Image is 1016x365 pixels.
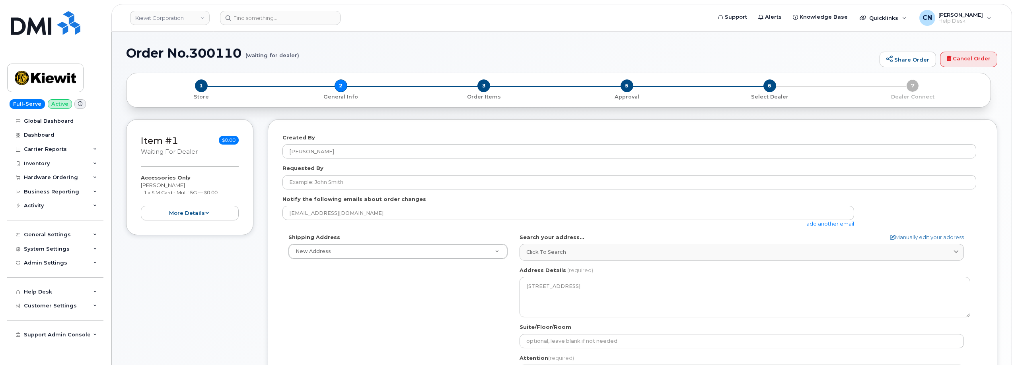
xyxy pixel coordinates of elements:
[219,136,239,145] span: $0.00
[141,135,178,146] a: Item #1
[136,93,266,100] p: Store
[763,79,776,92] span: 6
[701,93,838,100] p: Select Dealer
[141,174,239,220] div: [PERSON_NAME]
[940,52,997,68] a: Cancel Order
[520,267,566,274] label: Address Details
[526,248,566,256] span: Click to search
[126,46,876,60] h1: Order No.300110
[288,234,340,241] label: Shipping Address
[245,46,299,58] small: (waiting for dealer)
[520,277,970,317] textarea: [STREET_ADDRESS]
[698,92,841,100] a: 6 Select Dealer
[520,244,964,260] a: Click to search
[282,164,323,172] label: Requested By
[282,206,854,220] input: Example: john@appleseed.com
[520,354,574,362] label: Attention
[133,92,269,100] a: 1 Store
[880,52,936,68] a: Share Order
[413,92,555,100] a: 3 Order Items
[144,189,218,195] small: 1 x SIM Card - Multi 5G — $0.00
[559,93,695,100] p: Approval
[567,267,593,273] span: (required)
[141,148,198,155] small: waiting for dealer
[296,248,331,254] span: New Address
[548,355,574,361] span: (required)
[477,79,490,92] span: 3
[520,334,964,348] input: optional, leave blank if not needed
[289,244,507,259] a: New Address
[282,175,976,189] input: Example: John Smith
[806,220,854,227] a: add another email
[555,92,698,100] a: 5 Approval
[282,134,315,141] label: Created By
[520,234,584,241] label: Search your address...
[195,79,208,92] span: 1
[416,93,552,100] p: Order Items
[141,174,191,181] strong: Accessories Only
[520,323,571,331] label: Suite/Floor/Room
[621,79,633,92] span: 5
[282,195,426,203] label: Notify the following emails about order changes
[141,206,239,220] button: more details
[890,234,964,241] a: Manually edit your address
